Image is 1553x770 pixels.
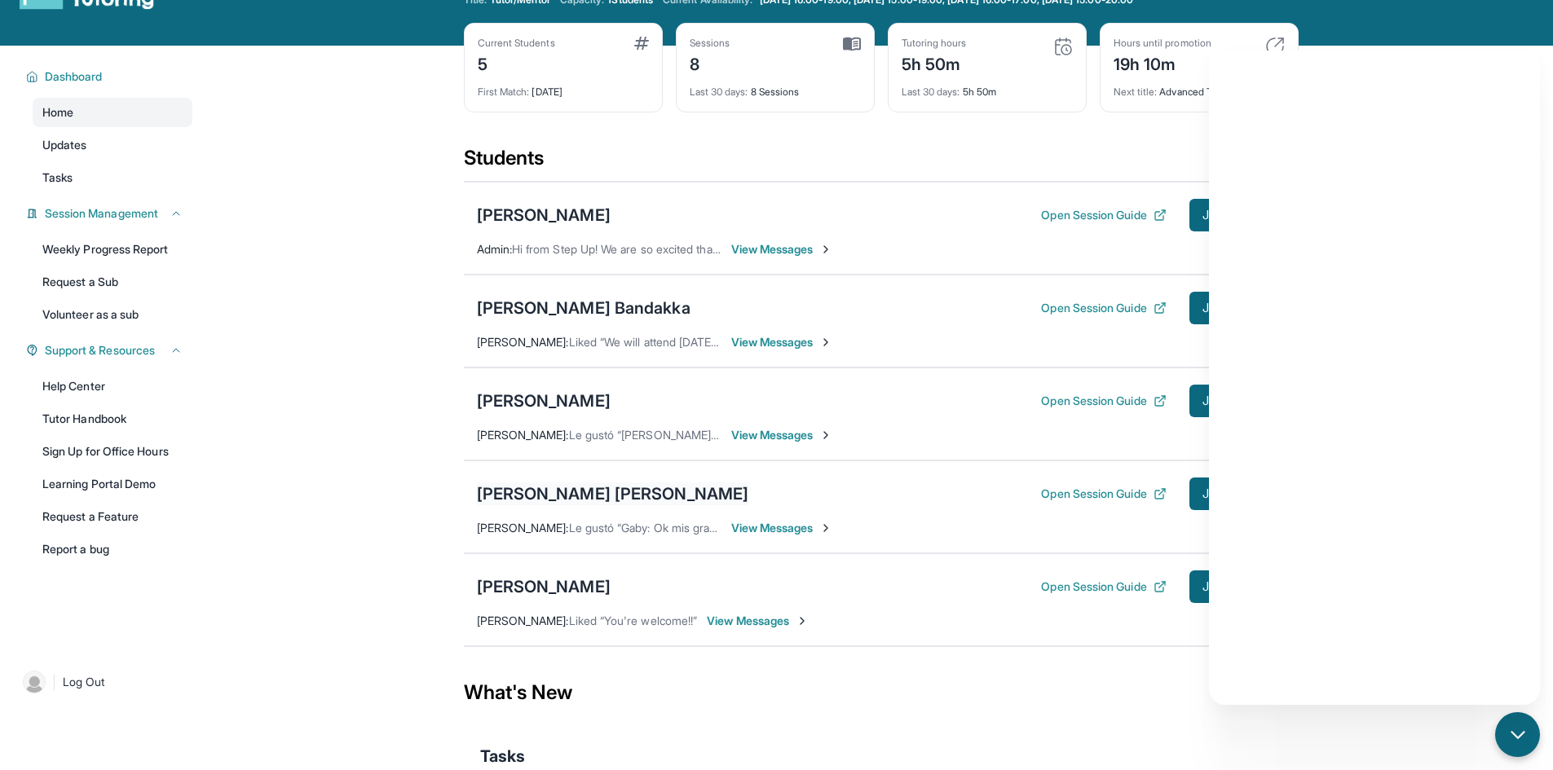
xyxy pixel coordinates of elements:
img: card [634,37,649,50]
button: Join Meeting [1189,385,1286,417]
a: Learning Portal Demo [33,469,192,499]
span: Liked “You're welcome!!” [569,614,698,627]
a: Help Center [33,372,192,401]
div: 5 [478,50,555,76]
a: Report a bug [33,535,192,564]
button: Open Session Guide [1041,300,1166,316]
iframe: Chatbot [1209,51,1540,705]
span: [PERSON_NAME] : [477,521,569,535]
span: View Messages [707,613,809,629]
span: Liked “We will attend [DATE] .. thanks for the reminder.. …” [569,335,867,349]
button: Join Meeting [1189,292,1286,324]
img: Chevron-Right [819,521,832,535]
span: [PERSON_NAME] : [477,614,569,627]
div: [DATE] [478,76,649,99]
span: View Messages [731,520,833,536]
a: Request a Feature [33,502,192,531]
span: View Messages [731,334,833,350]
button: Open Session Guide [1041,579,1166,595]
button: Open Session Guide [1041,207,1166,223]
span: Join Meeting [1202,210,1273,220]
a: Home [33,98,192,127]
div: 5h 50m [902,50,967,76]
div: Students [464,145,1299,181]
img: Chevron-Right [796,614,809,627]
button: Join Meeting [1189,570,1286,603]
span: Session Management [45,205,158,222]
a: Sign Up for Office Hours [33,437,192,466]
a: Weekly Progress Report [33,235,192,264]
span: Log Out [63,674,105,690]
span: Tasks [480,745,525,768]
span: Le gustó “[PERSON_NAME] que si 👍 la sesión de tutoria de [PERSON_NAME] de 5:00pm-6:00pm.” [569,428,1084,442]
span: Join Meeting [1202,396,1273,406]
div: [PERSON_NAME] [477,575,611,598]
button: Support & Resources [38,342,183,359]
img: user-img [23,671,46,693]
div: 19h 10m [1114,50,1211,76]
a: Updates [33,130,192,160]
a: |Log Out [16,664,192,700]
div: Hours until promotion [1114,37,1211,50]
span: Updates [42,137,87,153]
div: What's New [464,657,1299,728]
div: [PERSON_NAME] [477,204,611,227]
div: Tutoring hours [902,37,967,50]
span: First Match : [478,86,530,98]
a: Volunteer as a sub [33,300,192,329]
span: Home [42,104,73,121]
span: [PERSON_NAME] : [477,335,569,349]
button: Session Management [38,205,183,222]
div: [PERSON_NAME] [477,389,611,412]
span: View Messages [731,427,833,443]
div: Advanced Tutor/Mentor [1114,76,1285,99]
img: Chevron-Right [819,336,832,349]
span: Last 30 days : [902,86,960,98]
span: Support & Resources [45,342,155,359]
img: Chevron-Right [819,243,832,256]
div: Sessions [690,37,730,50]
div: 8 [690,50,730,76]
span: Le gustó “Gaby: Ok mis gracias” [569,521,734,535]
span: [PERSON_NAME] : [477,428,569,442]
div: 8 Sessions [690,76,861,99]
button: Join Meeting [1189,477,1286,510]
span: View Messages [731,241,833,257]
img: Chevron-Right [819,429,832,442]
div: [PERSON_NAME] Bandakka [477,297,690,319]
span: | [52,672,56,692]
button: Open Session Guide [1041,393,1166,409]
button: Dashboard [38,68,183,85]
div: [PERSON_NAME] [PERSON_NAME] [477,482,749,505]
span: Join Meeting [1202,489,1273,499]
span: Dashboard [45,68,103,85]
button: Join Meeting [1189,199,1286,231]
a: Request a Sub [33,267,192,297]
span: Tasks [42,169,73,186]
span: Join Meeting [1202,303,1273,313]
a: Tutor Handbook [33,404,192,433]
button: Open Session Guide [1041,486,1166,502]
span: Admin : [477,242,512,256]
img: card [1265,37,1285,56]
div: Current Students [478,37,555,50]
div: 5h 50m [902,76,1073,99]
img: card [1053,37,1073,56]
span: Last 30 days : [690,86,748,98]
span: Next title : [1114,86,1158,98]
img: card [843,37,861,51]
span: Join Meeting [1202,582,1273,592]
button: chat-button [1495,712,1540,757]
a: Tasks [33,163,192,192]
